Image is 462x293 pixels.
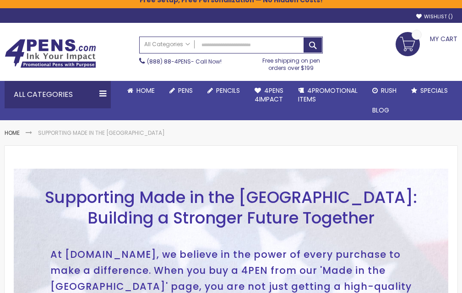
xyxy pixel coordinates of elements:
[416,13,453,20] a: Wishlist
[136,86,155,95] span: Home
[162,81,200,101] a: Pens
[178,86,193,95] span: Pens
[5,129,20,137] a: Home
[404,81,455,101] a: Specials
[14,187,448,228] h1: Supporting Made in the [GEOGRAPHIC_DATA]: Building a Stronger Future Together
[260,53,323,72] div: Free shipping on pen orders over $199
[147,58,222,65] span: - Call Now!
[291,81,365,109] a: 4PROMOTIONALITEMS
[144,41,190,48] span: All Categories
[147,58,191,65] a: (888) 88-4PENS
[5,81,111,108] div: All Categories
[255,86,283,104] span: 4Pens 4impact
[386,268,462,293] iframe: Google Customer Reviews
[365,101,397,120] a: Blog
[365,81,404,101] a: Rush
[120,81,162,101] a: Home
[38,129,165,137] strong: Supporting Made in the [GEOGRAPHIC_DATA]
[140,37,195,52] a: All Categories
[381,86,397,95] span: Rush
[216,86,240,95] span: Pencils
[420,86,448,95] span: Specials
[200,81,247,101] a: Pencils
[298,86,358,104] span: 4PROMOTIONAL ITEMS
[372,106,389,115] span: Blog
[5,39,96,68] img: 4Pens Custom Pens and Promotional Products
[247,81,291,109] a: 4Pens4impact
